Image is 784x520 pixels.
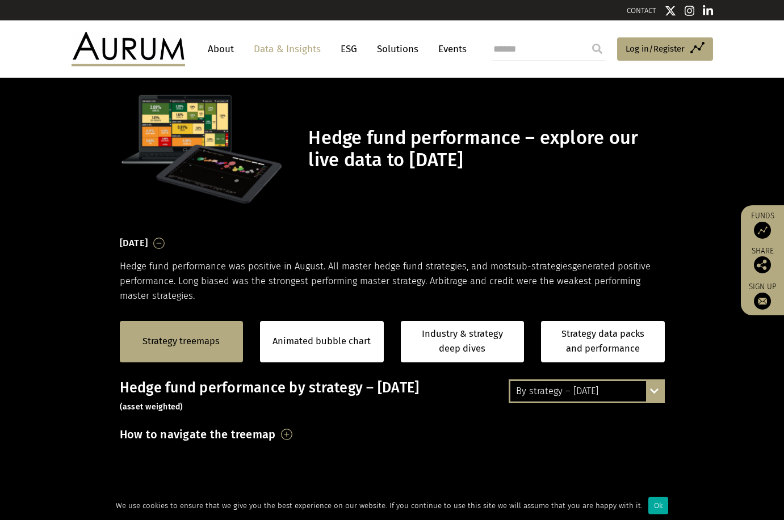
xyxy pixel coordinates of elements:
[120,259,665,304] p: Hedge fund performance was positive in August. All master hedge fund strategies, and most generat...
[747,211,778,239] a: Funds
[754,293,771,310] img: Sign up to our newsletter
[648,497,668,514] div: Ok
[72,32,185,66] img: Aurum
[401,321,525,362] a: Industry & strategy deep dives
[120,235,148,252] h3: [DATE]
[617,37,713,61] a: Log in/Register
[703,5,713,16] img: Linkedin icon
[120,425,276,444] h3: How to navigate the treemap
[202,39,240,60] a: About
[747,247,778,273] div: Share
[142,334,220,349] a: Strategy treemaps
[120,379,665,413] h3: Hedge fund performance by strategy – [DATE]
[626,42,685,56] span: Log in/Register
[627,6,656,15] a: CONTACT
[335,39,363,60] a: ESG
[512,261,572,272] span: sub-strategies
[248,39,326,60] a: Data & Insights
[308,127,661,171] h1: Hedge fund performance – explore our live data to [DATE]
[665,5,676,16] img: Twitter icon
[120,402,183,412] small: (asset weighted)
[272,334,371,349] a: Animated bubble chart
[754,222,771,239] img: Access Funds
[541,321,665,362] a: Strategy data packs and performance
[586,37,609,60] input: Submit
[371,39,424,60] a: Solutions
[510,381,663,401] div: By strategy – [DATE]
[747,282,778,310] a: Sign up
[433,39,467,60] a: Events
[685,5,695,16] img: Instagram icon
[754,256,771,273] img: Share this post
